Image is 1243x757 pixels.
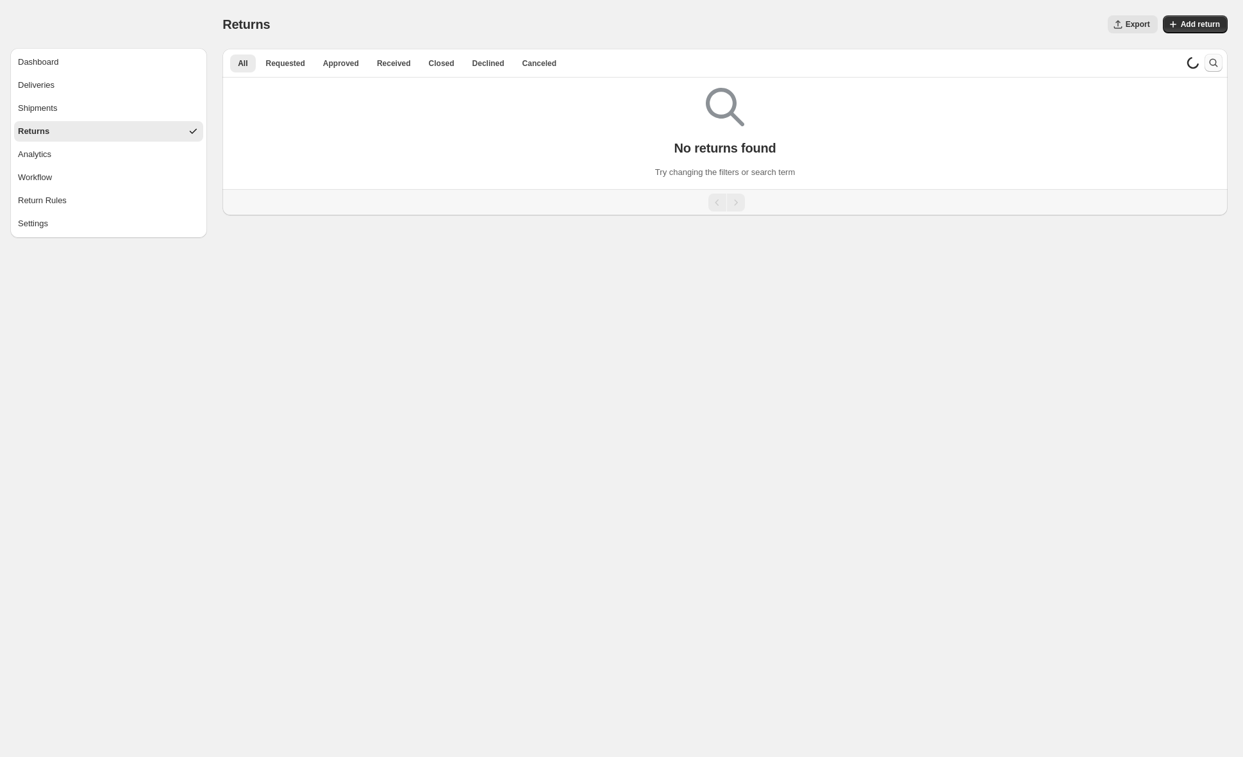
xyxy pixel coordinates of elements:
[18,102,57,115] span: Shipments
[18,125,49,138] span: Returns
[14,167,203,188] button: Workflow
[14,52,203,72] button: Dashboard
[18,148,51,161] span: Analytics
[18,171,52,184] span: Workflow
[522,58,556,69] span: Canceled
[1126,19,1150,29] span: Export
[1205,54,1222,72] button: Search and filter results
[222,189,1228,215] nav: Pagination
[429,58,455,69] span: Closed
[18,79,54,92] span: Deliveries
[1181,19,1220,29] span: Add return
[377,58,411,69] span: Received
[238,58,247,69] span: All
[674,140,776,156] p: No returns found
[655,166,795,179] p: Try changing the filters or search term
[222,17,270,31] span: Returns
[14,213,203,234] button: Settings
[14,121,203,142] button: Returns
[706,88,744,126] img: Empty search results
[14,190,203,211] button: Return Rules
[1163,15,1228,33] button: Add return
[18,56,59,69] span: Dashboard
[1108,15,1158,33] button: Export
[18,194,67,207] span: Return Rules
[14,144,203,165] button: Analytics
[14,75,203,96] button: Deliveries
[14,98,203,119] button: Shipments
[266,58,305,69] span: Requested
[18,217,48,230] span: Settings
[323,58,359,69] span: Approved
[472,58,505,69] span: Declined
